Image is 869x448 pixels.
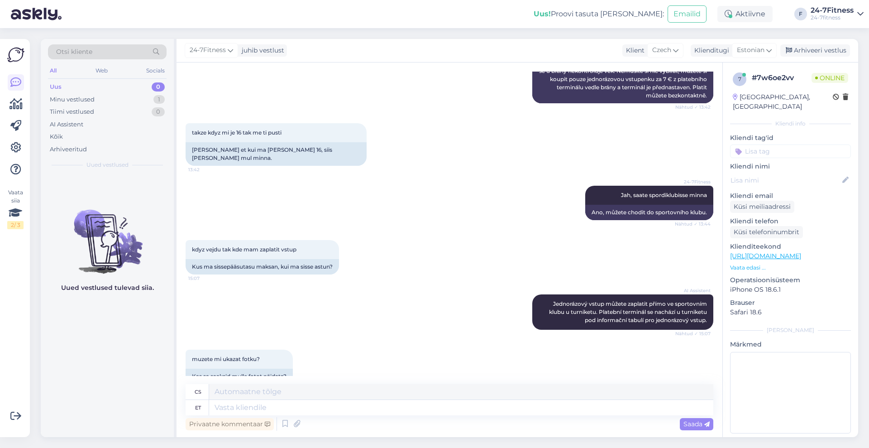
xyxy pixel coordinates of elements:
[730,162,851,171] p: Kliendi nimi
[730,120,851,128] div: Kliendi info
[48,65,58,77] div: All
[730,133,851,143] p: Kliendi tag'id
[61,283,154,293] p: Uued vestlused tulevad siia.
[152,82,165,92] div: 0
[677,287,711,294] span: AI Assistent
[812,73,848,83] span: Online
[190,45,226,55] span: 24-7Fitness
[738,76,741,82] span: 7
[192,246,296,253] span: kdyz vejdu tak kde mam zaplatit vstup
[622,46,645,55] div: Klient
[730,340,851,349] p: Märkmed
[7,221,24,229] div: 2 / 3
[188,275,222,282] span: 15:07
[730,145,851,158] input: Lisa tag
[730,275,851,285] p: Operatsioonisüsteem
[780,44,850,57] div: Arhiveeri vestlus
[730,191,851,201] p: Kliendi email
[153,95,165,104] div: 1
[152,107,165,116] div: 0
[56,47,92,57] span: Otsi kliente
[50,82,62,92] div: Uus
[50,107,94,116] div: Tiimi vestlused
[811,7,854,14] div: 24-7Fitness
[532,55,713,103] div: [PERSON_NAME] den! Při zakoupení jednorázové vstupenky se u brány nekontroluje věk. Nemusíte si n...
[737,45,764,55] span: Estonian
[621,192,707,198] span: Jah, saate spordiklubisse minna
[50,132,63,141] div: Kõik
[144,65,167,77] div: Socials
[86,161,129,169] span: Uued vestlused
[683,420,710,428] span: Saada
[677,178,711,185] span: 24-7Fitness
[50,120,83,129] div: AI Assistent
[731,175,840,185] input: Lisa nimi
[7,188,24,229] div: Vaata siia
[188,166,222,173] span: 13:42
[192,129,282,136] span: takze kdyz mi je 16 tak me ti pusti
[186,369,293,384] div: Kas sa saaksid mulle fotot näidata?
[730,326,851,334] div: [PERSON_NAME]
[691,46,729,55] div: Klienditugi
[717,6,773,22] div: Aktiivne
[7,46,24,63] img: Askly Logo
[794,8,807,20] div: F
[730,226,803,238] div: Küsi telefoninumbrit
[585,205,713,220] div: Ano, můžete chodit do sportovního klubu.
[534,10,551,18] b: Uus!
[549,300,708,323] span: Jednorázový vstup můžete zaplatit přímo ve sportovním klubu u turniketu. Platební terminál se nac...
[675,104,711,111] span: Nähtud ✓ 13:42
[192,356,260,362] span: muzete mi ukazat fotku?
[94,65,110,77] div: Web
[195,400,201,415] div: et
[730,217,851,226] p: Kliendi telefon
[652,45,671,55] span: Czech
[752,72,812,83] div: # 7w6oe2vv
[675,221,711,227] span: Nähtud ✓ 13:44
[186,259,339,275] div: Kus ma sissepääsutasu maksan, kui ma sisse astun?
[534,9,664,19] div: Proovi tasuta [PERSON_NAME]:
[730,201,794,213] div: Küsi meiliaadressi
[238,46,284,55] div: juhib vestlust
[730,242,851,251] p: Klienditeekond
[730,264,851,272] p: Vaata edasi ...
[730,285,851,294] p: iPhone OS 18.6.1
[730,308,851,317] p: Safari 18.6
[675,330,711,337] span: Nähtud ✓ 15:07
[50,95,95,104] div: Minu vestlused
[41,193,174,275] img: No chats
[730,252,801,260] a: [URL][DOMAIN_NAME]
[811,7,864,21] a: 24-7Fitness24-7fitness
[195,384,201,400] div: cs
[811,14,854,21] div: 24-7fitness
[733,92,833,111] div: [GEOGRAPHIC_DATA], [GEOGRAPHIC_DATA]
[730,298,851,308] p: Brauser
[186,418,274,430] div: Privaatne kommentaar
[50,145,87,154] div: Arhiveeritud
[186,142,367,166] div: [PERSON_NAME] et kui ma [PERSON_NAME] 16, siis [PERSON_NAME] mul minna.
[668,5,707,23] button: Emailid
